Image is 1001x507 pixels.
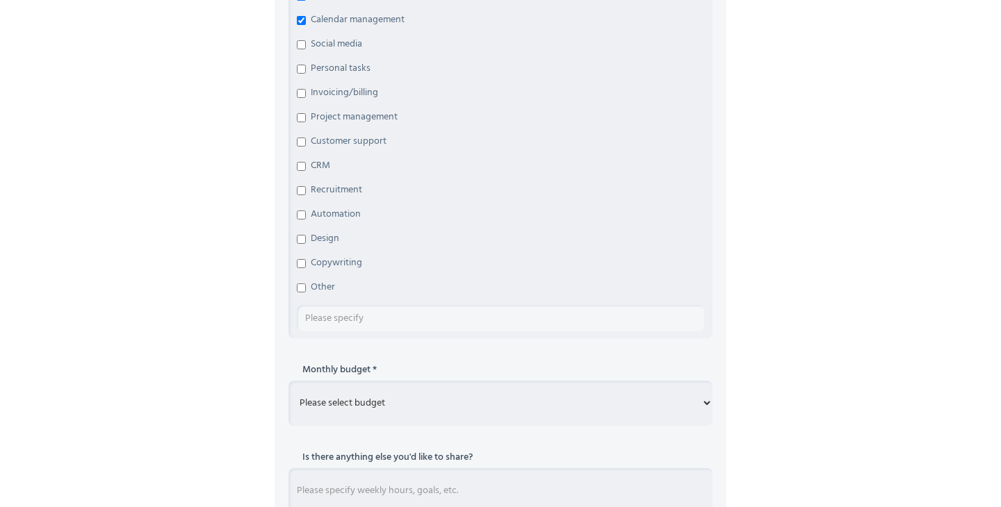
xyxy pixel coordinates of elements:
[311,208,361,222] span: Automation
[297,259,306,268] input: Copywriting
[311,110,398,124] span: Project management
[297,235,306,244] input: Design
[297,162,306,171] input: CRM
[297,305,704,331] input: Please specify
[311,62,371,76] span: Personal tasks
[311,232,339,246] span: Design
[311,38,362,51] span: Social media
[297,283,306,292] input: Other
[311,256,362,270] span: Copywriting
[297,40,306,49] input: Social media
[297,210,306,219] input: Automation
[311,159,330,173] span: CRM
[288,363,713,377] h5: Monthly budget *
[311,183,362,197] span: Recruitment
[297,16,306,25] input: Calendar management
[297,65,306,74] input: Personal tasks
[311,13,405,27] span: Calendar management
[311,135,386,149] span: Customer support
[297,138,306,147] input: Customer support
[297,89,306,98] input: Invoicing/billing
[311,281,335,294] span: Other
[297,113,306,122] input: Project management
[311,86,378,100] span: Invoicing/billing
[297,186,306,195] input: Recruitment
[288,451,495,465] h5: Is there anything else you'd like to share?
